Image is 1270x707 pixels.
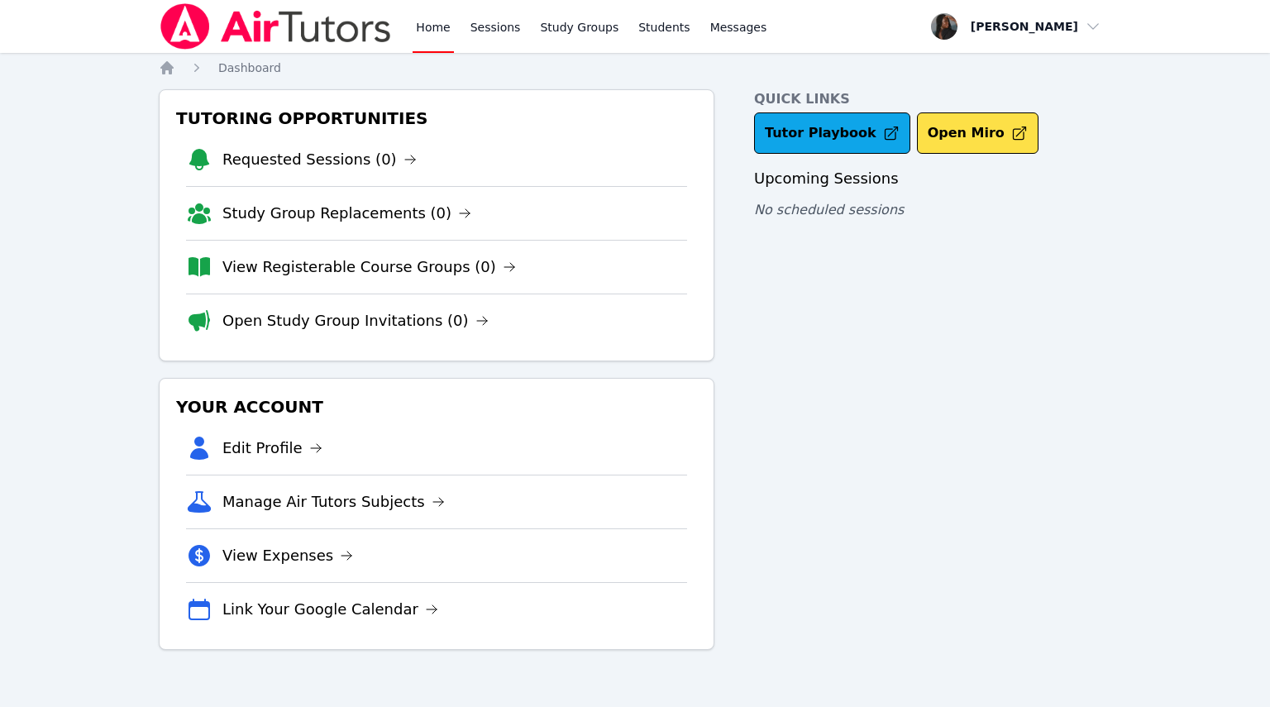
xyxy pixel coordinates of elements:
[159,60,1111,76] nav: Breadcrumb
[222,148,417,171] a: Requested Sessions (0)
[222,309,489,332] a: Open Study Group Invitations (0)
[754,202,904,217] span: No scheduled sessions
[173,103,700,133] h3: Tutoring Opportunities
[754,89,1111,109] h4: Quick Links
[222,544,353,567] a: View Expenses
[917,112,1038,154] button: Open Miro
[222,437,322,460] a: Edit Profile
[222,256,516,279] a: View Registerable Course Groups (0)
[222,598,438,621] a: Link Your Google Calendar
[173,392,700,422] h3: Your Account
[159,3,393,50] img: Air Tutors
[218,60,281,76] a: Dashboard
[222,490,445,514] a: Manage Air Tutors Subjects
[222,202,471,225] a: Study Group Replacements (0)
[710,19,767,36] span: Messages
[754,112,910,154] a: Tutor Playbook
[218,61,281,74] span: Dashboard
[754,167,1111,190] h3: Upcoming Sessions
